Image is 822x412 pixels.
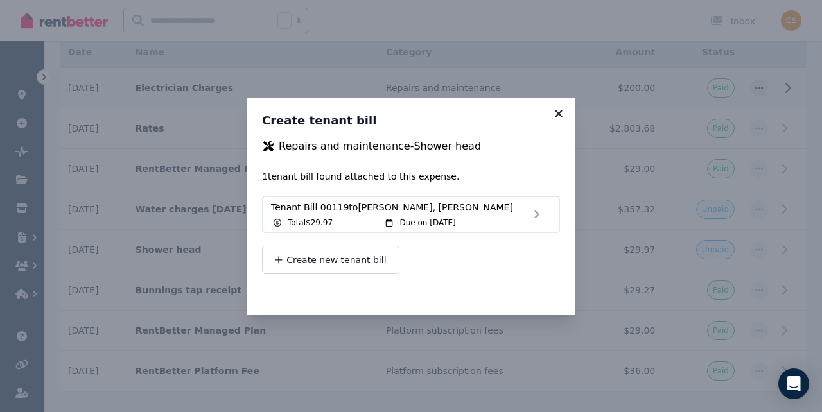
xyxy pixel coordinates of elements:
[288,218,333,228] span: Total $29.97
[399,218,455,228] span: Due on [DATE]
[262,170,560,183] p: 1 tenant bill found attached to this expense.
[262,113,560,128] h3: Create tenant bill
[778,368,809,399] div: Open Intercom Messenger
[271,201,551,214] span: Tenant Bill 00119 to [PERSON_NAME], [PERSON_NAME]
[286,253,386,266] span: Create new tenant bill
[279,139,481,154] span: Repairs and maintenance - Shower head
[262,246,399,274] button: Create new tenant bill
